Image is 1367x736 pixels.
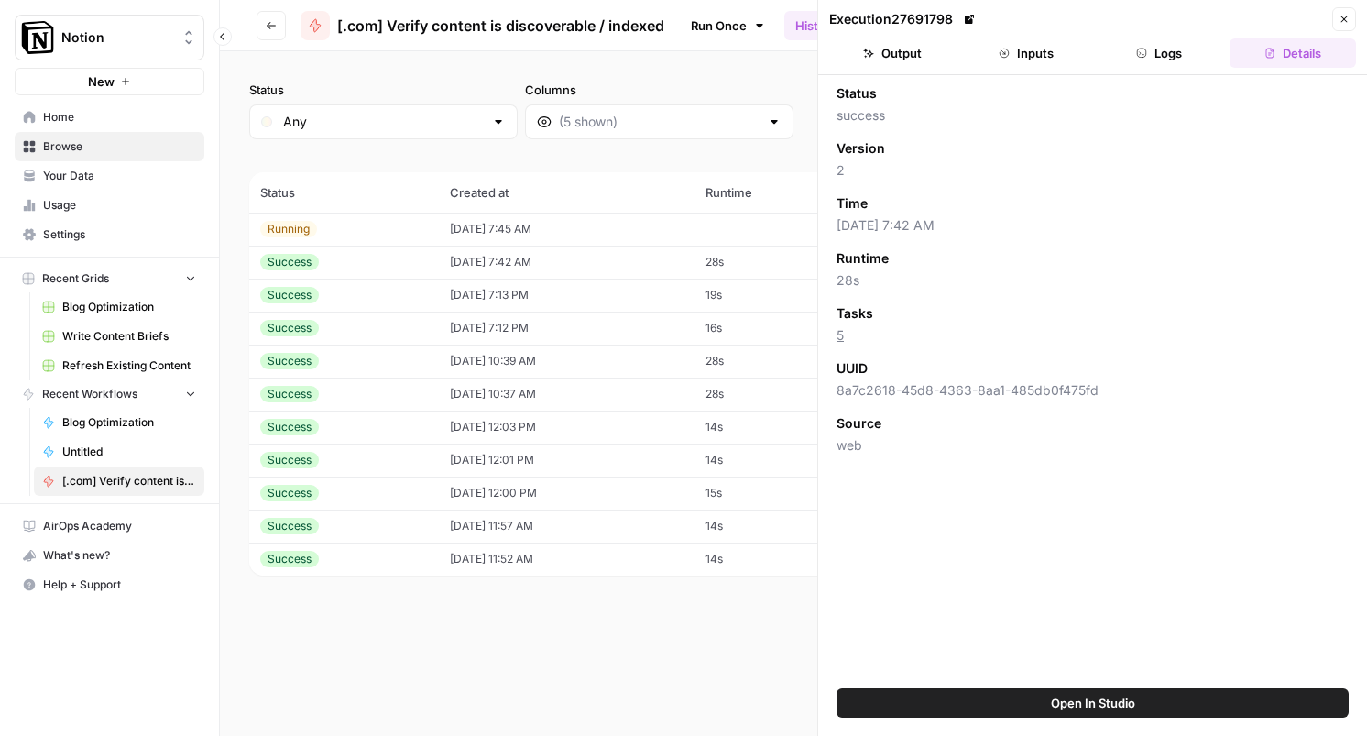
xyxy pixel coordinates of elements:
[260,353,319,369] div: Success
[439,312,694,345] td: [DATE] 7:12 PM
[249,81,518,99] label: Status
[283,113,484,131] input: Any
[15,511,204,541] a: AirOps Academy
[34,467,204,496] a: [.com] Verify content is discoverable / indexed
[837,249,889,268] span: Runtime
[837,688,1349,718] button: Open In Studio
[694,477,856,510] td: 15s
[260,287,319,303] div: Success
[439,477,694,510] td: [DATE] 12:00 PM
[15,132,204,161] a: Browse
[694,444,856,477] td: 14s
[43,138,196,155] span: Browse
[43,518,196,534] span: AirOps Academy
[42,270,109,287] span: Recent Grids
[837,436,1349,455] span: web
[260,320,319,336] div: Success
[694,246,856,279] td: 28s
[439,411,694,444] td: [DATE] 12:03 PM
[43,168,196,184] span: Your Data
[694,345,856,378] td: 28s
[837,216,1349,235] span: [DATE] 7:42 AM
[439,444,694,477] td: [DATE] 12:01 PM
[15,265,204,292] button: Recent Grids
[679,10,777,41] a: Run Once
[15,103,204,132] a: Home
[260,452,319,468] div: Success
[88,72,115,91] span: New
[694,411,856,444] td: 14s
[1051,694,1135,712] span: Open In Studio
[62,473,196,489] span: [.com] Verify content is discoverable / indexed
[43,226,196,243] span: Settings
[34,322,204,351] a: Write Content Briefs
[34,408,204,437] a: Blog Optimization
[43,577,196,593] span: Help + Support
[694,543,856,576] td: 14s
[15,570,204,599] button: Help + Support
[15,15,204,60] button: Workspace: Notion
[260,518,319,534] div: Success
[15,191,204,220] a: Usage
[15,220,204,249] a: Settings
[1230,38,1356,68] button: Details
[42,386,137,402] span: Recent Workflows
[15,380,204,408] button: Recent Workflows
[337,15,664,37] span: [.com] Verify content is discoverable / indexed
[694,510,856,543] td: 14s
[694,172,856,213] th: Runtime
[837,359,868,378] span: UUID
[829,10,979,28] div: Execution 27691798
[34,292,204,322] a: Blog Optimization
[260,386,319,402] div: Success
[439,345,694,378] td: [DATE] 10:39 AM
[784,11,848,40] a: History
[439,279,694,312] td: [DATE] 7:13 PM
[62,328,196,345] span: Write Content Briefs
[837,327,844,343] a: 5
[694,378,856,411] td: 28s
[62,444,196,460] span: Untitled
[963,38,1089,68] button: Inputs
[15,161,204,191] a: Your Data
[260,221,317,237] div: Running
[62,414,196,431] span: Blog Optimization
[559,113,760,131] input: (5 shown)
[837,271,1349,290] span: 28s
[439,213,694,246] td: [DATE] 7:45 AM
[21,21,54,54] img: Notion Logo
[837,381,1349,400] span: 8a7c2618-45d8-4363-8aa1-485db0f475fd
[34,351,204,380] a: Refresh Existing Content
[837,414,881,433] span: Source
[249,139,1338,172] span: (11 records)
[837,304,873,323] span: Tasks
[16,542,203,569] div: What's new?
[439,543,694,576] td: [DATE] 11:52 AM
[260,254,319,270] div: Success
[43,197,196,214] span: Usage
[34,437,204,467] a: Untitled
[837,139,885,158] span: Version
[61,28,172,47] span: Notion
[62,357,196,374] span: Refresh Existing Content
[525,81,793,99] label: Columns
[837,161,1349,180] span: 2
[15,68,204,95] button: New
[249,172,439,213] th: Status
[15,541,204,570] button: What's new?
[439,378,694,411] td: [DATE] 10:37 AM
[837,194,868,213] span: Time
[439,510,694,543] td: [DATE] 11:57 AM
[260,485,319,501] div: Success
[439,172,694,213] th: Created at
[694,279,856,312] td: 19s
[43,109,196,126] span: Home
[260,419,319,435] div: Success
[439,246,694,279] td: [DATE] 7:42 AM
[837,106,1349,125] span: success
[301,11,664,40] a: [.com] Verify content is discoverable / indexed
[829,38,956,68] button: Output
[694,312,856,345] td: 16s
[260,551,319,567] div: Success
[62,299,196,315] span: Blog Optimization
